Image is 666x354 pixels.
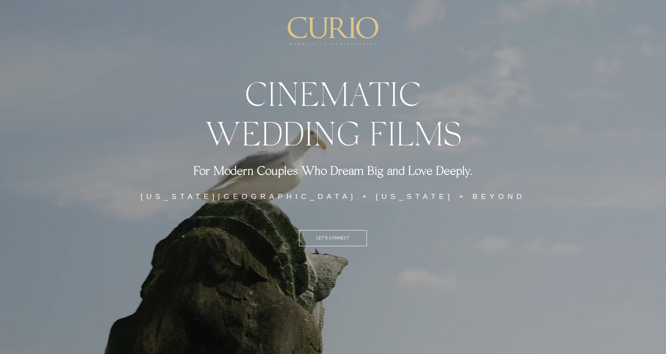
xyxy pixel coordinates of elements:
a: LET'S CONNECT [299,230,367,246]
img: C_Logo.png [287,17,378,46]
span: For Modern Couples Who Dream Big and Love Deeply. [193,163,473,177]
span: CINEMATIC WEDDING FILMS [205,73,461,152]
span: [US_STATE][GEOGRAPHIC_DATA] + [US_STATE] + BEYOND [141,192,526,200]
span: LET'S CONNECT [316,236,350,240]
